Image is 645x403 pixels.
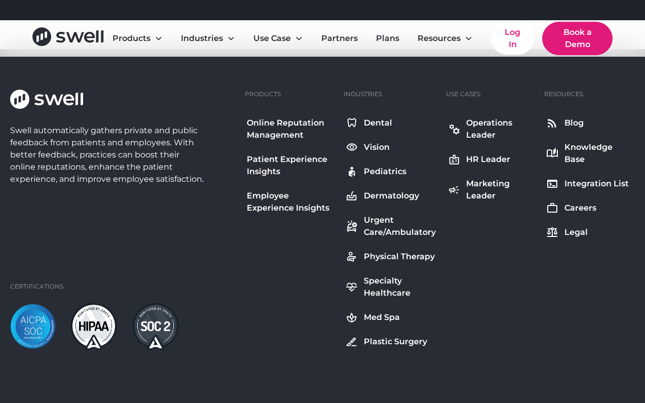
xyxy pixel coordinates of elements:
a: Dermatology [344,188,438,204]
div: Dermatology [364,190,419,202]
div: Employee Experience Insights [247,190,333,214]
div: Careers [564,202,596,214]
div: Online Reputation Management [247,117,333,141]
div: Industries [181,32,223,45]
a: Knowledge Base [544,139,635,168]
a: Urgent Care/Ambulatory [344,212,438,240]
div: Physical Therapy [364,251,435,263]
div: Patient Experience Insights [247,153,333,178]
div: Marketing Leader [466,178,535,202]
div: Use Cases [446,90,480,99]
div: Blog [564,117,584,129]
div: Specialty Healthcare [364,275,436,299]
div: Swell automatically gathers private and public feedback from patients and employees. With better ... [10,125,206,185]
a: Vision [344,139,438,155]
div: Integration List [564,178,629,190]
div: Certifications [10,282,63,291]
div: Industries [173,28,243,49]
div: Resources [544,90,583,99]
a: Operations Leader [446,115,537,143]
div: Products [112,32,150,45]
div: Vision [364,141,390,153]
a: Partners [313,28,366,49]
div: Dental [364,117,392,129]
div: Legal [564,226,588,238]
a: Integration List [544,176,635,192]
div: HR Leader [466,153,510,166]
a: home [32,27,104,50]
a: Specialty Healthcare [344,273,438,301]
a: Pediatrics [344,164,438,180]
a: Blog [544,115,635,131]
a: Log In [491,22,534,55]
a: Dental [344,115,438,131]
div: Knowledge Base [564,141,633,166]
div: Products [245,90,281,99]
div: Resources [418,32,461,45]
a: Patient Experience Insights [245,151,335,180]
div: Med Spa [364,311,400,324]
img: soc2-dark.png [133,303,178,350]
a: Book a Demo [542,22,613,55]
a: Careers [544,200,635,216]
img: hipaa-light.png [71,303,117,350]
a: Plans [368,28,407,49]
div: Operations Leader [466,117,535,141]
div: Use Case [245,28,311,49]
a: Employee Experience Insights [245,188,335,216]
div: Products [104,28,171,49]
a: Legal [544,224,635,240]
div: Industries [344,90,382,99]
a: Physical Therapy [344,249,438,265]
div: Pediatrics [364,166,406,178]
div: Resources [409,28,481,49]
a: Online Reputation Management [245,115,335,143]
div: Plastic Surgery [364,336,427,348]
a: Plastic Surgery [344,334,438,350]
a: Med Spa [344,309,438,326]
a: HR Leader [446,151,537,168]
div: Urgent Care/Ambulatory [364,214,436,238]
div: Use Case [253,32,291,45]
a: Marketing Leader [446,176,537,204]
